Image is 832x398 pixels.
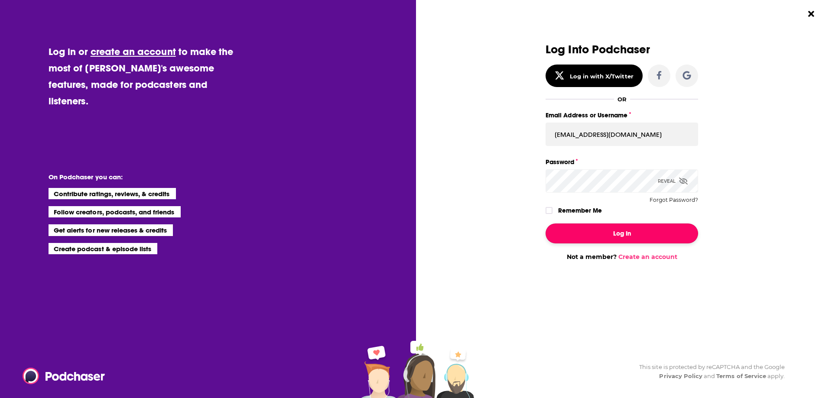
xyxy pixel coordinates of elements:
[618,253,677,261] a: Create an account
[716,372,766,379] a: Terms of Service
[658,169,688,193] div: Reveal
[49,224,173,236] li: Get alerts for new releases & credits
[23,368,99,384] a: Podchaser - Follow, Share and Rate Podcasts
[49,173,222,181] li: On Podchaser you can:
[570,73,634,80] div: Log in with X/Twitter
[659,372,702,379] a: Privacy Policy
[49,188,176,199] li: Contribute ratings, reviews, & credits
[650,197,698,203] button: Forgot Password?
[558,205,602,216] label: Remember Me
[546,43,698,56] h3: Log Into Podchaser
[546,223,698,243] button: Log In
[546,156,698,168] label: Password
[23,368,106,384] img: Podchaser - Follow, Share and Rate Podcasts
[546,65,643,87] button: Log in with X/Twitter
[546,110,698,121] label: Email Address or Username
[91,45,176,58] a: create an account
[617,96,627,103] div: OR
[803,6,819,22] button: Close Button
[546,123,698,146] input: Email Address or Username
[49,206,181,217] li: Follow creators, podcasts, and friends
[632,362,785,381] div: This site is protected by reCAPTCHA and the Google and apply.
[546,253,698,261] div: Not a member?
[49,243,157,254] li: Create podcast & episode lists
